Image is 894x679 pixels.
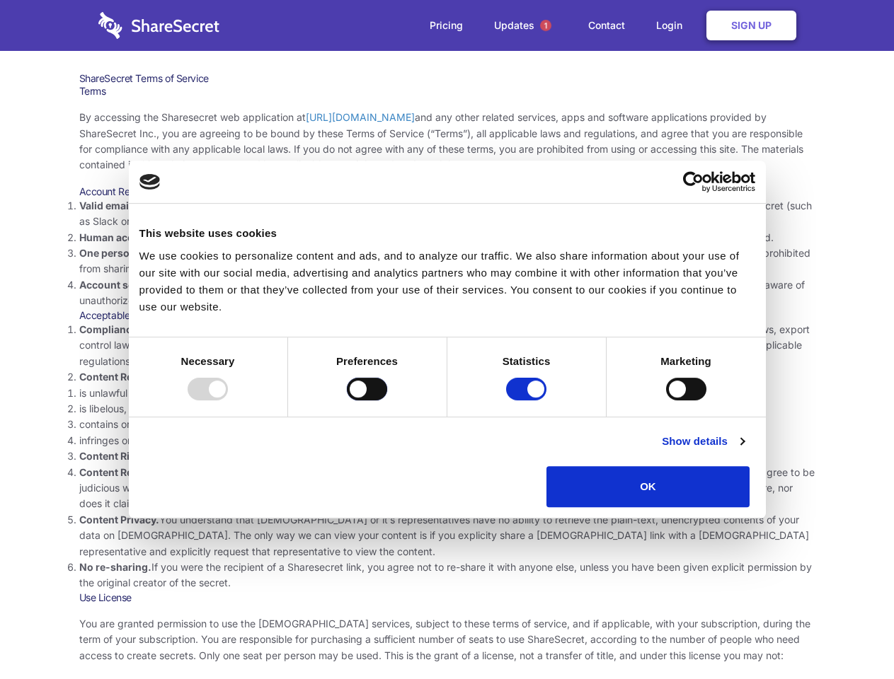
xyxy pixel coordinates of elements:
h1: ShareSecret Terms of Service [79,72,815,85]
div: This website uses cookies [139,225,755,242]
li: If you were the recipient of a Sharesecret link, you agree not to re-share it with anyone else, u... [79,559,815,591]
h3: Use License [79,591,815,604]
li: is unlawful or promotes unlawful activities [79,385,815,401]
li: You must provide a valid email address, either directly, or through approved third-party integrat... [79,198,815,230]
button: OK [546,466,750,507]
li: You are solely responsible for the content you share on Sharesecret, and with the people you shar... [79,465,815,512]
strong: Content Privacy. [79,513,159,526]
iframe: Drift Widget Chat Controller [823,608,877,662]
a: Login [642,4,704,47]
a: Usercentrics Cookiebot - opens in a new window [631,171,755,192]
li: You are not allowed to share account credentials. Each account is dedicated to the individual who... [79,245,815,277]
strong: Marketing [660,355,711,367]
strong: Compliance with local laws and regulations. [79,323,293,335]
strong: Content Rights. [79,450,155,462]
h3: Acceptable Use [79,309,815,322]
span: 1 [540,20,551,31]
div: We use cookies to personalize content and ads, and to analyze our traffic. We also share informat... [139,248,755,315]
h3: Account Requirements [79,185,815,198]
strong: Content Responsibility. [79,466,193,478]
strong: One person per account. [79,247,200,259]
li: You agree that you will use Sharesecret only to secure and share content that you have the right ... [79,448,815,464]
strong: Account security. [79,279,165,291]
li: You agree NOT to use Sharesecret to upload or share content that: [79,369,815,448]
a: Show details [662,433,744,450]
a: [URL][DOMAIN_NAME] [306,111,415,123]
strong: Necessary [181,355,235,367]
p: You are granted permission to use the [DEMOGRAPHIC_DATA] services, subject to these terms of serv... [79,616,815,663]
strong: Statistics [503,355,551,367]
a: Sign Up [706,11,796,40]
li: infringes on any proprietary right of any party, including patent, trademark, trade secret, copyr... [79,433,815,448]
a: Contact [574,4,639,47]
img: logo [139,174,161,190]
h3: Terms [79,85,815,98]
img: logo-wordmark-white-trans-d4663122ce5f474addd5e946df7df03e33cb6a1c49d2221995e7729f52c070b2.svg [98,12,219,39]
p: By accessing the Sharesecret web application at and any other related services, apps and software... [79,110,815,173]
strong: Preferences [336,355,398,367]
strong: Valid email. [79,199,135,211]
li: Your use of the Sharesecret must not violate any applicable laws, including copyright or trademar... [79,322,815,369]
strong: No re-sharing. [79,561,151,573]
a: Pricing [416,4,477,47]
li: You understand that [DEMOGRAPHIC_DATA] or it’s representatives have no ability to retrieve the pl... [79,512,815,559]
strong: Content Restrictions. [79,371,183,383]
li: contains or installs any active malware or exploits, or uses our platform for exploit delivery (s... [79,417,815,432]
li: is libelous, defamatory, or fraudulent [79,401,815,417]
strong: Human accounts. [79,231,165,243]
li: You are responsible for your own account security, including the security of your Sharesecret acc... [79,277,815,309]
li: Only human beings may create accounts. “Bot” accounts — those created by software, in an automate... [79,230,815,245]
